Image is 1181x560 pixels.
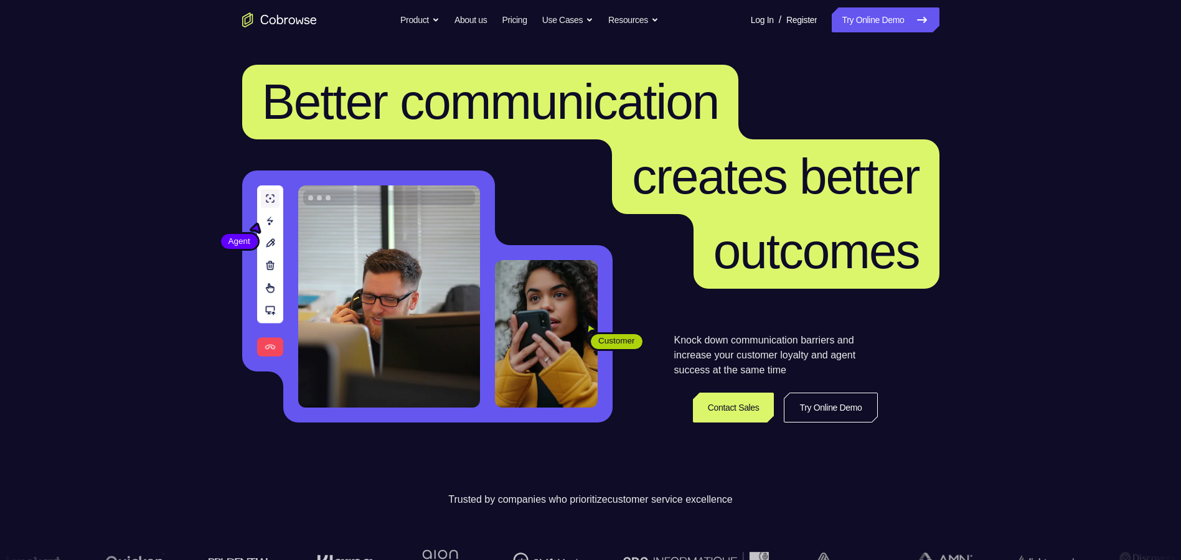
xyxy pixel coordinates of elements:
[454,7,487,32] a: About us
[400,7,440,32] button: Product
[786,7,817,32] a: Register
[262,74,719,129] span: Better communication
[242,12,317,27] a: Go to the home page
[751,7,774,32] a: Log In
[779,12,781,27] span: /
[608,494,733,505] span: customer service excellence
[542,7,593,32] button: Use Cases
[784,393,877,422] a: Try Online Demo
[632,149,919,204] span: creates better
[693,393,774,422] a: Contact Sales
[832,7,939,32] a: Try Online Demo
[298,185,480,408] img: A customer support agent talking on the phone
[674,333,878,378] p: Knock down communication barriers and increase your customer loyalty and agent success at the sam...
[495,260,598,408] img: A customer holding their phone
[502,7,527,32] a: Pricing
[608,7,659,32] button: Resources
[713,223,920,279] span: outcomes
